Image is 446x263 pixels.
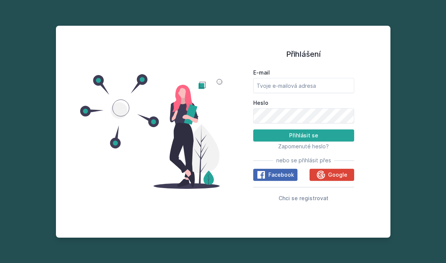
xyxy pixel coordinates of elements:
button: Chci se registrovat [279,193,328,202]
label: Heslo [253,99,354,107]
label: E-mail [253,69,354,76]
span: Zapomenuté heslo? [278,143,329,149]
button: Google [310,169,354,181]
span: nebo se přihlásit přes [276,157,331,164]
span: Google [328,171,347,179]
button: Facebook [253,169,297,181]
input: Tvoje e-mailová adresa [253,78,354,93]
h1: Přihlášení [253,48,354,60]
span: Chci se registrovat [279,195,328,201]
span: Facebook [268,171,294,179]
button: Přihlásit se [253,129,354,142]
